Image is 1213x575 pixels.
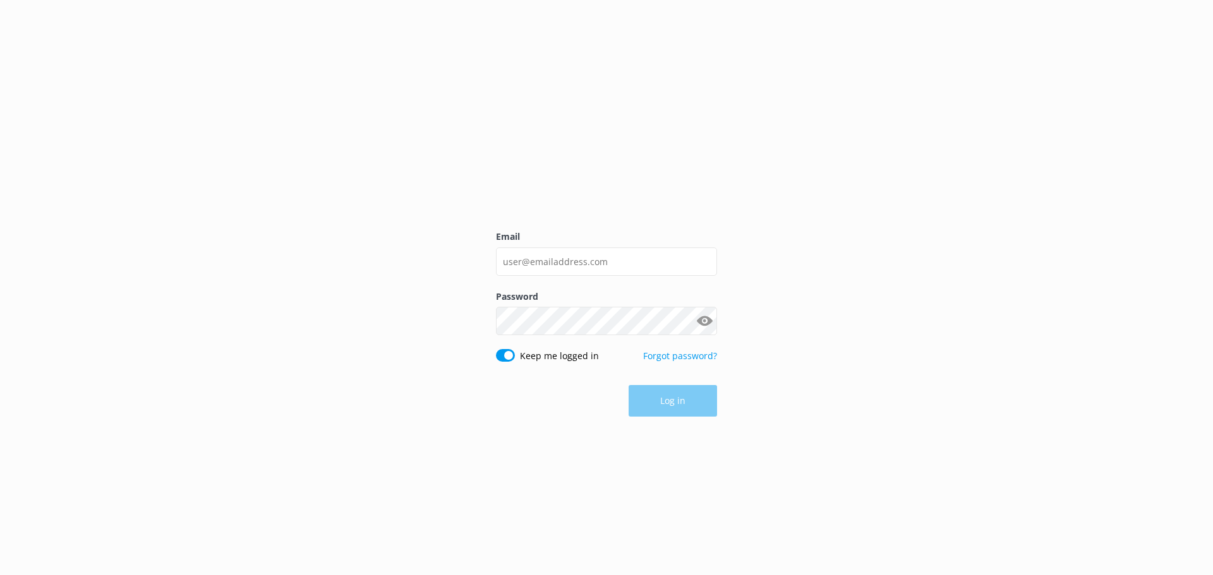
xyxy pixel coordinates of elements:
a: Forgot password? [643,350,717,362]
input: user@emailaddress.com [496,247,717,276]
label: Password [496,290,717,304]
label: Email [496,230,717,244]
button: Show password [692,309,717,334]
label: Keep me logged in [520,349,599,363]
